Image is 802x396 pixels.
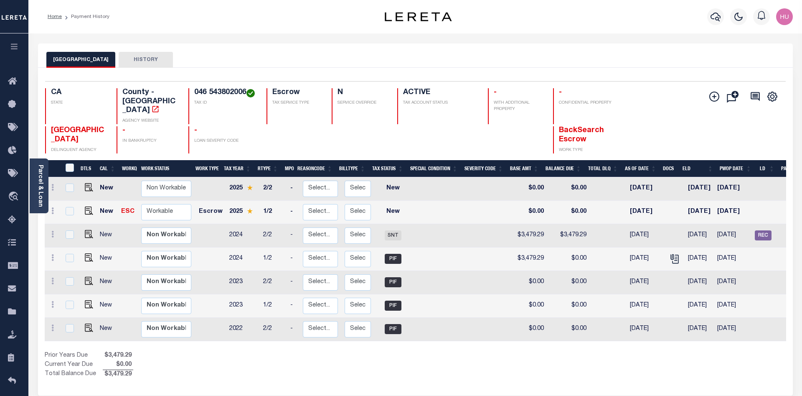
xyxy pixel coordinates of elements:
td: Prior Years Due [45,351,103,360]
th: &nbsp; [61,160,78,177]
td: $0.00 [547,248,590,271]
span: - [494,89,497,96]
th: Balance Due: activate to sort column ascending [542,160,585,177]
span: - [194,127,197,134]
h4: 046 543802006 [194,88,256,97]
td: [DATE] [685,224,714,248]
td: 2/2 [260,224,287,248]
td: - [287,224,299,248]
li: Payment History [62,13,109,20]
td: New [96,201,117,224]
th: Tax Status: activate to sort column ascending [369,160,407,177]
td: 2023 [226,271,260,294]
td: $3,479.29 [547,224,590,248]
td: New [96,294,117,318]
td: - [287,177,299,201]
span: PIF [385,277,401,287]
td: Current Year Due [45,360,103,370]
img: logo-dark.svg [385,12,452,21]
span: PIF [385,301,401,311]
p: STATE [51,100,107,106]
td: - [287,271,299,294]
td: 1/2 [260,201,287,224]
p: SERVICE OVERRIDE [338,100,387,106]
p: WITH ADDITIONAL PROPERTY [494,100,543,112]
p: DELINQUENT AGENCY [51,147,107,153]
h4: CA [51,88,107,97]
th: ReasonCode: activate to sort column ascending [294,160,336,177]
th: Docs [660,160,679,177]
th: ELD: activate to sort column ascending [679,160,716,177]
th: Base Amt: activate to sort column ascending [507,160,542,177]
td: [DATE] [714,271,751,294]
td: 2025 [226,201,260,224]
img: svg+xml;base64,PHN2ZyB4bWxucz0iaHR0cDovL3d3dy53My5vcmcvMjAwMC9zdmciIHBvaW50ZXItZXZlbnRzPSJub25lIi... [776,8,793,25]
a: REC [755,232,772,238]
td: [DATE] [714,224,751,248]
a: ESC [121,209,135,215]
td: - [287,318,299,341]
td: [DATE] [685,177,714,201]
td: $0.00 [512,177,547,201]
td: 2023 [226,294,260,318]
span: [GEOGRAPHIC_DATA] [51,127,104,143]
th: &nbsp;&nbsp;&nbsp;&nbsp;&nbsp;&nbsp;&nbsp;&nbsp;&nbsp;&nbsp; [45,160,61,177]
a: Home [48,14,62,19]
button: [GEOGRAPHIC_DATA] [46,52,115,68]
span: - [559,89,562,96]
td: $0.00 [547,201,590,224]
a: Parcel & Loan [37,165,43,207]
td: $0.00 [512,294,547,318]
span: BackSearch Escrow [559,127,604,143]
th: Special Condition: activate to sort column ascending [407,160,461,177]
h4: ACTIVE [403,88,477,97]
td: [DATE] [714,177,751,201]
th: PWOP Date: activate to sort column ascending [716,160,755,177]
td: [DATE] [627,271,665,294]
td: $0.00 [512,318,547,341]
td: Total Balance Due [45,370,103,379]
td: [DATE] [714,201,751,224]
h4: Escrow [272,88,322,97]
p: LOAN SEVERITY CODE [194,138,256,144]
td: $0.00 [512,271,547,294]
p: WORK TYPE [559,147,615,153]
td: New [374,201,412,224]
th: Work Type [192,160,221,177]
button: HISTORY [119,52,173,68]
td: [DATE] [685,318,714,341]
td: [DATE] [685,271,714,294]
td: $0.00 [547,294,590,318]
th: Total DLQ: activate to sort column ascending [585,160,622,177]
td: New [96,248,117,271]
th: Severity Code: activate to sort column ascending [461,160,507,177]
span: PIF [385,324,401,334]
td: [DATE] [714,248,751,271]
td: 2024 [226,224,260,248]
td: 2025 [226,177,260,201]
td: [DATE] [627,318,665,341]
td: [DATE] [714,294,751,318]
th: WorkQ [119,160,138,177]
td: New [96,177,117,201]
td: 2/2 [260,271,287,294]
td: $0.00 [547,318,590,341]
th: LD: activate to sort column ascending [755,160,778,177]
p: AGENCY WEBSITE [122,118,178,124]
td: New [96,224,117,248]
td: - [287,201,299,224]
td: Escrow [195,201,226,224]
th: RType: activate to sort column ascending [254,160,282,177]
td: - [287,294,299,318]
td: [DATE] [627,294,665,318]
td: 2024 [226,248,260,271]
td: 1/2 [260,248,287,271]
td: 1/2 [260,294,287,318]
th: CAL: activate to sort column ascending [96,160,119,177]
span: $0.00 [103,360,133,370]
img: Star.svg [247,208,253,214]
span: SNT [385,230,401,240]
td: New [96,318,117,341]
td: 2/2 [260,318,287,341]
h4: N [338,88,387,97]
